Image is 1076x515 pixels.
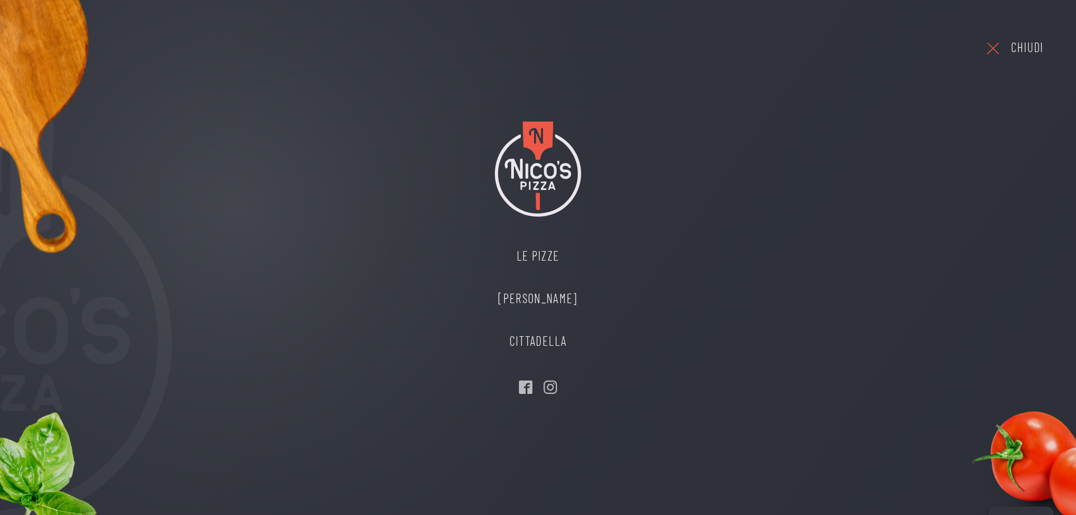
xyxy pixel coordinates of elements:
a: Le Pizze [487,235,588,277]
img: Nico's Pizza Logo Colori [495,121,581,217]
a: [PERSON_NAME] [487,277,588,320]
div: Chiudi [1011,38,1044,58]
a: Cittadella [487,320,588,363]
a: Chiudi [984,33,1044,63]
